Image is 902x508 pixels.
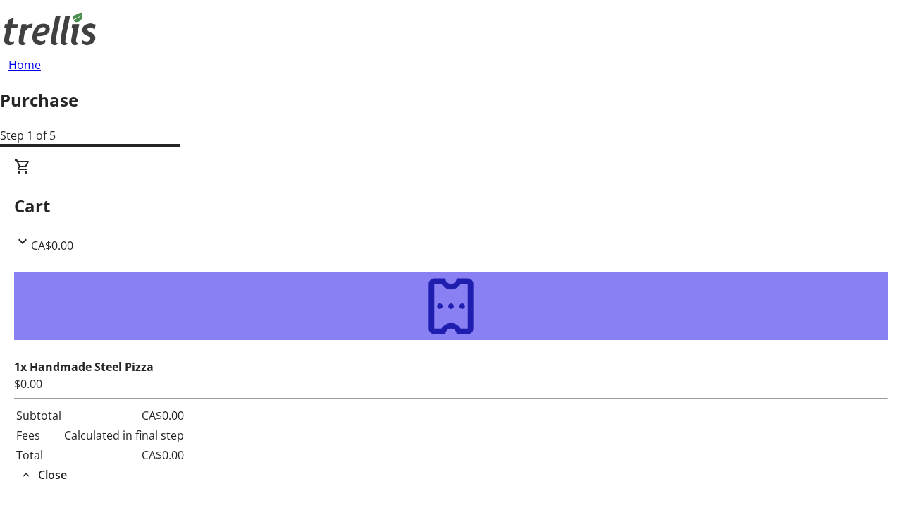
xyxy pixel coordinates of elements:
td: CA$0.00 [63,406,185,425]
td: Subtotal [16,406,62,425]
td: Calculated in final step [63,426,185,445]
h2: Cart [14,193,888,219]
button: Close [14,466,73,483]
div: CartCA$0.00 [14,254,888,484]
div: $0.00 [14,375,888,392]
strong: 1x Handmade Steel Pizza [14,359,154,375]
span: Close [38,466,67,483]
div: CartCA$0.00 [14,158,888,254]
td: CA$0.00 [63,446,185,464]
span: CA$0.00 [31,238,73,253]
td: Fees [16,426,62,445]
td: Total [16,446,62,464]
